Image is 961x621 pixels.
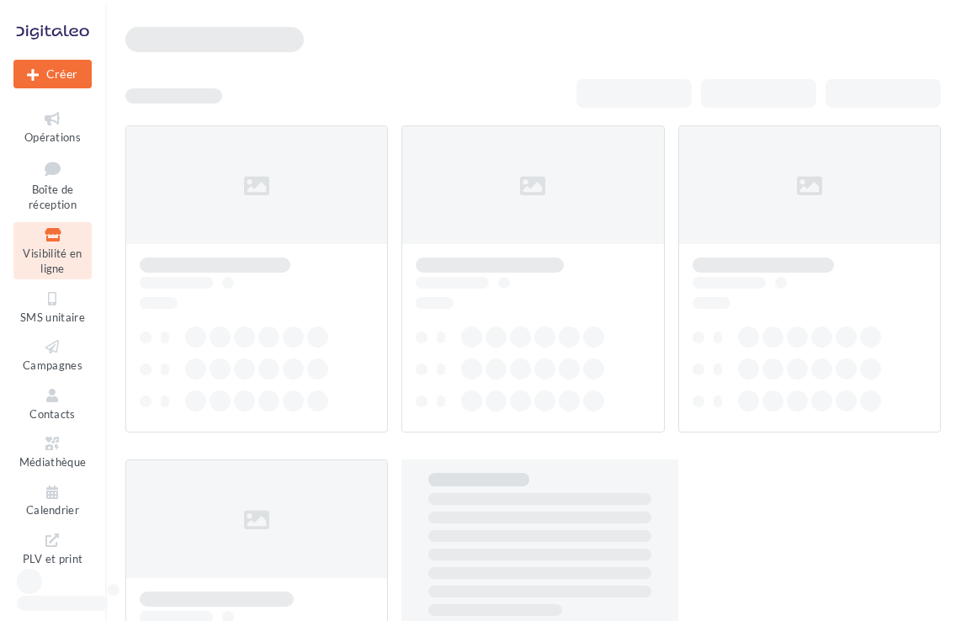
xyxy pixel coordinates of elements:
span: Calendrier [26,504,79,517]
a: Médiathèque [13,431,92,472]
button: Créer [13,60,92,88]
a: Boîte de réception [13,154,92,215]
a: Campagnes [13,334,92,375]
a: Calendrier [13,480,92,521]
a: SMS unitaire [13,286,92,327]
span: SMS unitaire [20,310,85,324]
span: PLV et print personnalisable [21,549,85,597]
span: Campagnes [23,358,82,372]
span: Médiathèque [19,455,87,469]
a: Visibilité en ligne [13,222,92,279]
span: Boîte de réception [29,183,77,212]
span: Contacts [29,407,76,421]
a: Contacts [13,383,92,424]
div: Nouvelle campagne [13,60,92,88]
a: PLV et print personnalisable [13,528,92,601]
a: Opérations [13,106,92,147]
span: Visibilité en ligne [23,247,82,276]
span: Opérations [24,130,81,144]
